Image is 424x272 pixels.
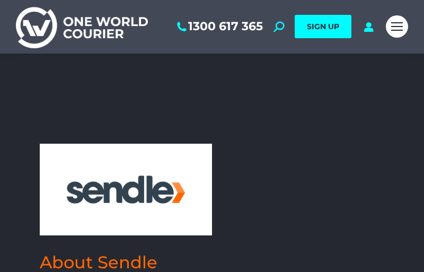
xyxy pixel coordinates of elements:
[175,20,263,33] a: 1300 617 365
[295,15,351,38] a: SIGN UP
[386,15,408,38] a: Mobile menu icon
[16,5,148,48] img: One World Courier
[45,149,207,231] img: Sendle ecommerce logo
[307,22,339,31] span: SIGN UP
